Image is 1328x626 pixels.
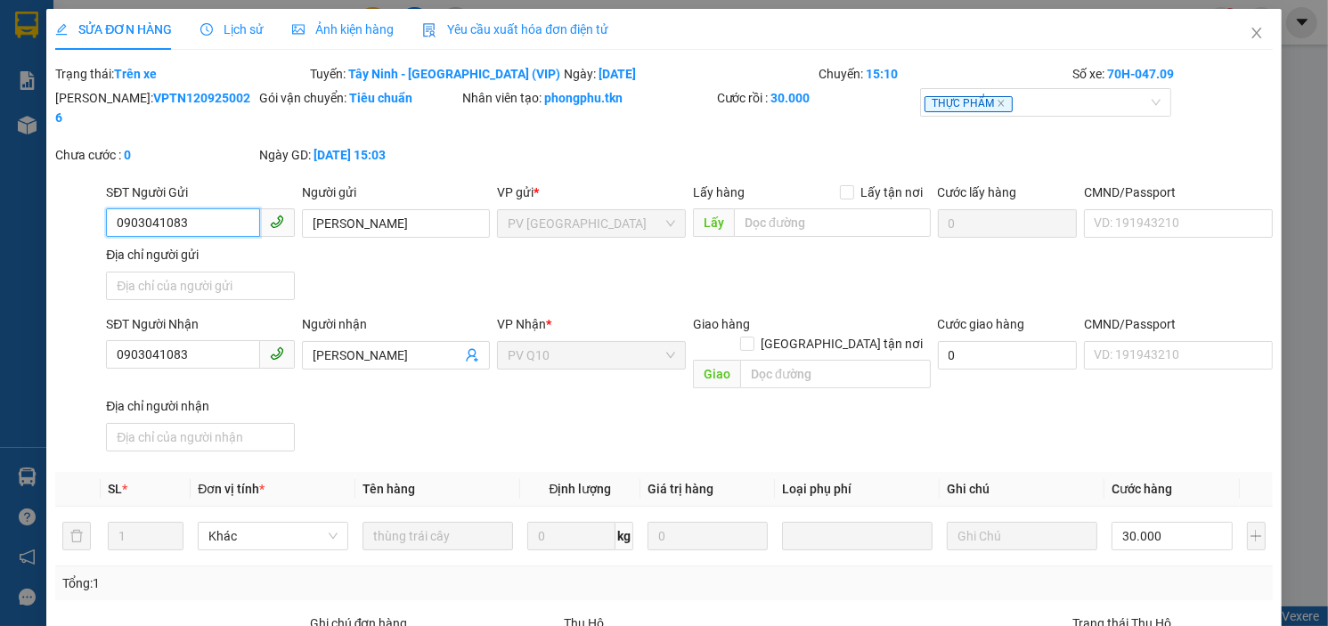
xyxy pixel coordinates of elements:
span: Giá trị hàng [648,482,713,496]
button: plus [1247,522,1266,550]
span: Cước hàng [1112,482,1172,496]
input: Địa chỉ của người gửi [106,272,295,300]
div: Người gửi [302,183,491,202]
span: Lịch sử [200,22,264,37]
span: phone [270,215,284,229]
div: Địa chỉ người gửi [106,245,295,264]
label: Cước giao hàng [938,317,1025,331]
span: user-add [465,348,479,362]
span: close [997,99,1006,108]
span: PV Tây Ninh [508,210,675,237]
span: Định lượng [549,482,611,496]
th: Loại phụ phí [775,472,940,507]
span: Giao [693,360,740,388]
input: Dọc đường [734,208,930,237]
input: 0 [648,522,768,550]
b: 70H-047.09 [1107,67,1174,81]
button: delete [62,522,91,550]
span: Lấy tận nơi [854,183,931,202]
b: 15:10 [866,67,898,81]
div: Tuyến: [308,64,563,84]
div: CMND/Passport [1084,183,1273,202]
span: Yêu cầu xuất hóa đơn điện tử [422,22,608,37]
input: VD: Bàn, Ghế [363,522,513,550]
input: Cước giao hàng [938,341,1078,370]
div: Ngày: [562,64,817,84]
span: edit [55,23,68,36]
span: SỬA ĐƠN HÀNG [55,22,172,37]
span: VP Nhận [497,317,546,331]
div: SĐT Người Nhận [106,314,295,334]
button: Close [1232,9,1282,59]
div: [PERSON_NAME]: [55,88,255,127]
span: Khác [208,523,338,549]
div: CMND/Passport [1084,314,1273,334]
div: VP gửi [497,183,686,202]
th: Ghi chú [940,472,1104,507]
input: Dọc đường [740,360,930,388]
img: icon [422,23,436,37]
span: Lấy hàng [693,185,745,199]
input: Cước lấy hàng [938,209,1078,238]
b: phongphu.tkn [544,91,623,105]
b: 0 [124,148,131,162]
input: Địa chỉ của người nhận [106,423,295,451]
div: Người nhận [302,314,491,334]
b: [DATE] 15:03 [314,148,386,162]
span: clock-circle [200,23,213,36]
div: Chuyến: [817,64,1071,84]
span: [GEOGRAPHIC_DATA] tận nơi [754,334,931,354]
span: close [1250,26,1264,40]
span: Tên hàng [363,482,415,496]
span: PV Q10 [508,342,675,369]
span: Ảnh kiện hàng [292,22,394,37]
div: Địa chỉ người nhận [106,396,295,416]
div: Trạng thái: [53,64,308,84]
b: Tây Ninh - [GEOGRAPHIC_DATA] (VIP) [348,67,560,81]
b: Trên xe [114,67,157,81]
b: 30.000 [771,91,811,105]
span: picture [292,23,305,36]
div: Chưa cước : [55,145,255,165]
div: Số xe: [1071,64,1274,84]
b: [DATE] [599,67,636,81]
b: VPTN1209250026 [55,91,250,125]
div: Tổng: 1 [62,573,513,593]
span: SL [108,482,122,496]
div: SĐT Người Gửi [106,183,295,202]
b: Tiêu chuẩn [349,91,412,105]
span: Lấy [693,208,734,237]
div: Nhân viên tạo: [462,88,713,108]
div: Gói vận chuyển: [259,88,459,108]
span: phone [270,346,284,361]
span: Đơn vị tính [198,482,265,496]
span: kg [615,522,633,550]
div: Ngày GD: [259,145,459,165]
span: THỰC PHẨM [925,96,1013,112]
label: Cước lấy hàng [938,185,1017,199]
input: Ghi Chú [947,522,1097,550]
span: Giao hàng [693,317,750,331]
div: Cước rồi : [717,88,917,108]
